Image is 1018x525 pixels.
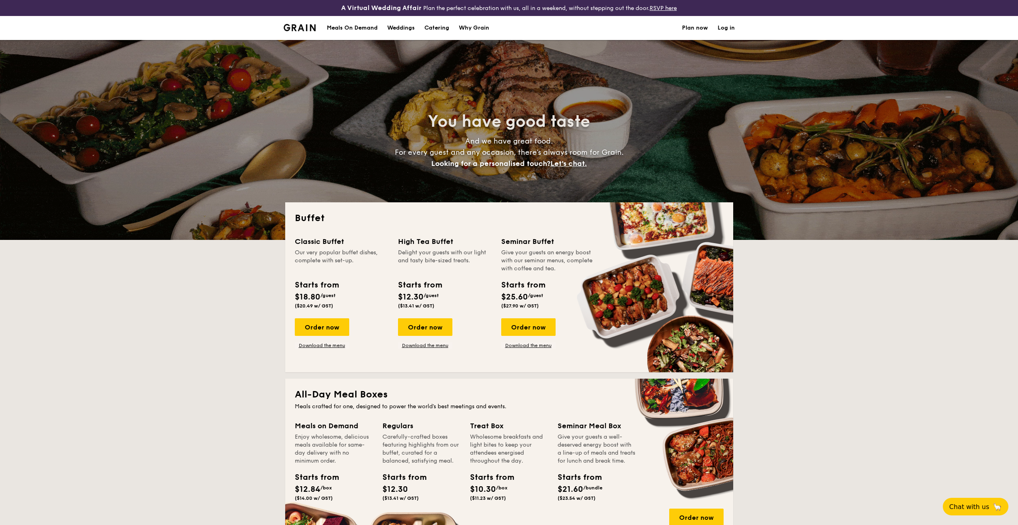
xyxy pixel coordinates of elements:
[382,495,419,501] span: ($13.41 w/ GST)
[284,24,316,31] img: Grain
[322,16,382,40] a: Meals On Demand
[398,249,492,273] div: Delight your guests with our light and tasty bite-sized treats.
[470,471,506,483] div: Starts from
[470,495,506,501] span: ($11.23 w/ GST)
[295,485,320,494] span: $12.84
[295,433,373,465] div: Enjoy wholesome, delicious meals available for same-day delivery with no minimum order.
[558,420,636,431] div: Seminar Meal Box
[501,279,545,291] div: Starts from
[398,318,452,336] div: Order now
[398,279,442,291] div: Starts from
[341,3,422,13] h4: A Virtual Wedding Affair
[295,420,373,431] div: Meals on Demand
[295,342,349,349] a: Download the menu
[279,3,740,13] div: Plan the perfect celebration with us, all in a weekend, without stepping out the door.
[943,498,1008,515] button: Chat with us🦙
[650,5,677,12] a: RSVP here
[431,159,550,168] span: Looking for a personalised touch?
[558,471,594,483] div: Starts from
[501,303,539,309] span: ($27.90 w/ GST)
[327,16,378,40] div: Meals On Demand
[459,16,489,40] div: Why Grain
[295,292,320,302] span: $18.80
[501,318,556,336] div: Order now
[398,236,492,247] div: High Tea Buffet
[949,503,989,511] span: Chat with us
[428,112,590,131] span: You have good taste
[387,16,415,40] div: Weddings
[496,485,508,491] span: /box
[295,212,724,225] h2: Buffet
[558,485,583,494] span: $21.60
[501,236,595,247] div: Seminar Buffet
[718,16,735,40] a: Log in
[295,279,338,291] div: Starts from
[284,24,316,31] a: Logotype
[398,292,424,302] span: $12.30
[424,16,449,40] h1: Catering
[550,159,587,168] span: Let's chat.
[295,303,333,309] span: ($20.49 w/ GST)
[424,293,439,298] span: /guest
[395,137,624,168] span: And we have great food. For every guest and any occasion, there’s always room for Grain.
[382,433,460,465] div: Carefully-crafted boxes featuring highlights from our buffet, curated for a balanced, satisfying ...
[295,495,333,501] span: ($14.00 w/ GST)
[992,502,1002,511] span: 🦙
[558,433,636,465] div: Give your guests a well-deserved energy boost with a line-up of meals and treats for lunch and br...
[501,342,556,349] a: Download the menu
[501,292,528,302] span: $25.60
[528,293,543,298] span: /guest
[470,485,496,494] span: $10.30
[295,249,388,273] div: Our very popular buffet dishes, complete with set-up.
[295,318,349,336] div: Order now
[470,420,548,431] div: Treat Box
[382,485,408,494] span: $12.30
[398,303,434,309] span: ($13.41 w/ GST)
[470,433,548,465] div: Wholesome breakfasts and light bites to keep your attendees energised throughout the day.
[382,16,420,40] a: Weddings
[295,236,388,247] div: Classic Buffet
[320,293,336,298] span: /guest
[320,485,332,491] span: /box
[295,388,724,401] h2: All-Day Meal Boxes
[583,485,602,491] span: /bundle
[295,403,724,411] div: Meals crafted for one, designed to power the world's best meetings and events.
[501,249,595,273] div: Give your guests an energy boost with our seminar menus, complete with coffee and tea.
[420,16,454,40] a: Catering
[382,420,460,431] div: Regulars
[454,16,494,40] a: Why Grain
[382,471,418,483] div: Starts from
[398,342,452,349] a: Download the menu
[558,495,596,501] span: ($23.54 w/ GST)
[295,471,331,483] div: Starts from
[682,16,708,40] a: Plan now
